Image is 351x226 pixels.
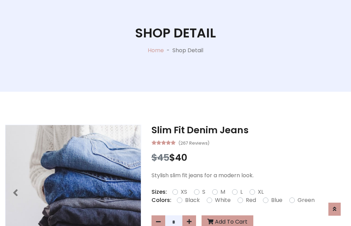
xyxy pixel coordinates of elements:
[152,125,346,136] h3: Slim Fit Denim Jeans
[152,152,346,163] h3: $
[152,196,171,204] p: Colors:
[181,188,187,196] label: XS
[152,151,169,164] span: $45
[202,188,205,196] label: S
[185,196,200,204] label: Black
[164,46,172,55] p: -
[135,25,216,41] h1: Shop Detail
[298,196,315,204] label: Green
[258,188,264,196] label: XL
[246,196,256,204] label: Red
[175,151,187,164] span: 40
[172,46,203,55] p: Shop Detail
[148,46,164,54] a: Home
[240,188,243,196] label: L
[215,196,231,204] label: White
[178,138,209,147] small: (267 Reviews)
[152,188,167,196] p: Sizes:
[220,188,225,196] label: M
[152,171,346,180] p: Stylish slim fit jeans for a modern look.
[271,196,282,204] label: Blue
